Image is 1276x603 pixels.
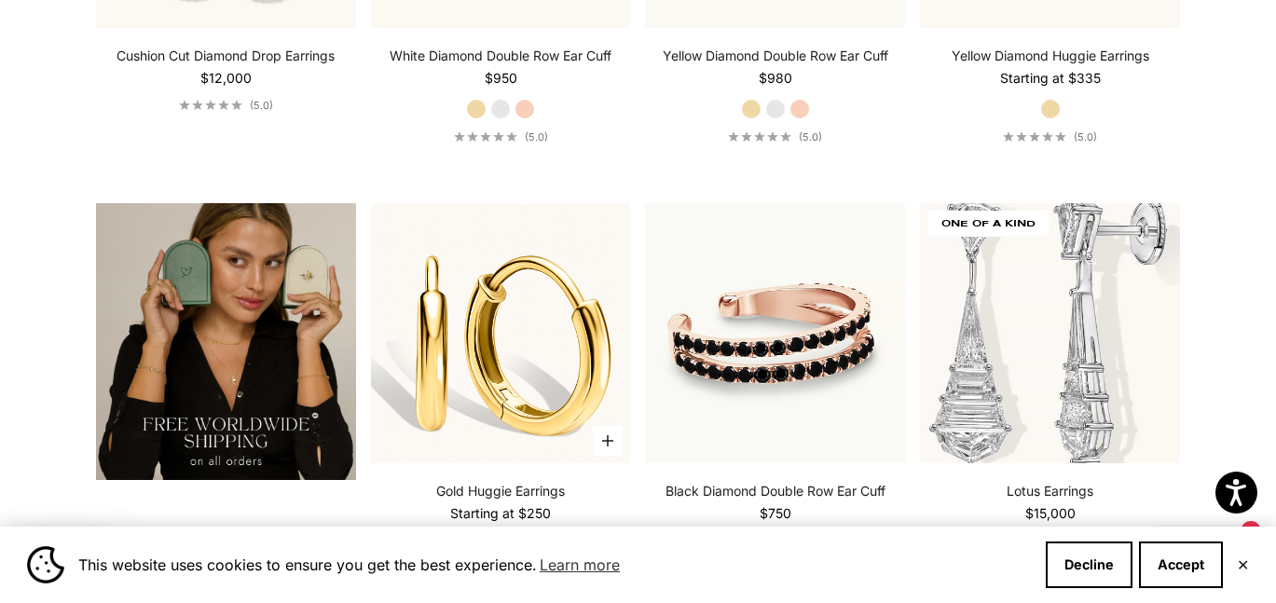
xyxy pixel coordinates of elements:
img: #YellowGold [371,203,631,463]
sale-price: Starting at $250 [450,504,551,523]
span: (5.0) [250,99,273,112]
sale-price: $950 [485,69,517,88]
a: White Diamond Double Row Ear Cuff [390,47,611,65]
sale-price: $980 [759,69,792,88]
a: 5.0 out of 5.0 stars(5.0) [179,99,273,112]
span: (5.0) [525,130,548,144]
sale-price: $12,000 [200,69,252,88]
a: Lotus Earrings [1007,482,1093,500]
a: Yellow Diamond Huggie Earrings [952,47,1149,65]
button: Decline [1046,541,1132,588]
a: 5.0 out of 5.0 stars(5.0) [728,130,822,144]
div: 5.0 out of 5.0 stars [179,100,242,110]
img: #RoseGold [645,203,905,463]
a: 5.0 out of 5.0 stars(5.0) [454,130,548,144]
div: 5.0 out of 5.0 stars [728,131,791,142]
a: Yellow Diamond Double Row Ear Cuff [663,47,888,65]
a: Black Diamond Double Row Ear Cuff [665,482,885,500]
img: Cookie banner [27,546,64,583]
div: 5.0 out of 5.0 stars [454,131,517,142]
a: Learn more [537,551,623,579]
sale-price: $15,000 [1025,504,1076,523]
sale-price: $750 [760,504,791,523]
a: 5.0 out of 5.0 stars(5.0) [1003,130,1097,144]
a: Cushion Cut Diamond Drop Earrings [117,47,335,65]
span: This website uses cookies to ensure you get the best experience. [78,551,1031,579]
a: Gold Huggie Earrings [436,482,565,500]
div: 5.0 out of 5.0 stars [1003,131,1066,142]
button: Accept [1139,541,1223,588]
span: ONE OF A KIND [927,211,1049,237]
img: Lotus Earrings [920,203,1180,463]
span: (5.0) [1074,130,1097,144]
sale-price: Starting at $335 [1000,69,1101,88]
span: (5.0) [799,130,822,144]
button: Close [1237,559,1249,570]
